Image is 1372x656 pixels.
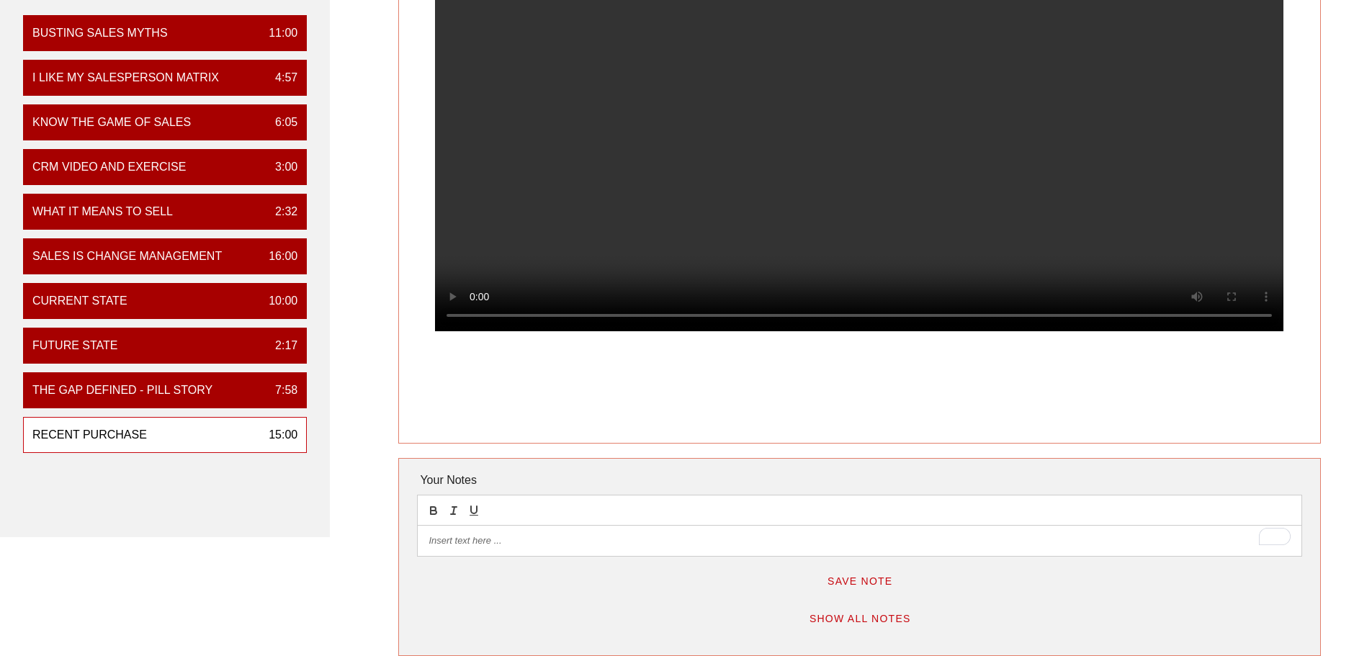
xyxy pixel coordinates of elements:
[32,69,219,86] div: I Like My Salesperson Matrix
[264,158,297,176] div: 3:00
[32,337,118,354] div: Future State
[257,248,297,265] div: 16:00
[257,24,297,42] div: 11:00
[264,69,297,86] div: 4:57
[264,382,297,399] div: 7:58
[32,248,222,265] div: Sales is Change Management
[32,426,147,444] div: Recent Purchase
[809,613,911,624] span: Show All Notes
[827,575,893,587] span: Save Note
[264,114,297,131] div: 6:05
[815,568,905,594] button: Save Note
[257,292,297,310] div: 10:00
[797,606,923,632] button: Show All Notes
[32,203,173,220] div: What it means to sell
[32,382,212,399] div: The Gap Defined - Pill Story
[32,158,186,176] div: CRM VIDEO and EXERCISE
[32,24,168,42] div: Busting Sales Myths
[264,337,297,354] div: 2:17
[257,426,297,444] div: 15:00
[32,292,127,310] div: Current State
[264,203,297,220] div: 2:32
[32,114,191,131] div: Know the Game of Sales
[418,526,1301,556] div: To enrich screen reader interactions, please activate Accessibility in Grammarly extension settings
[417,466,1301,495] div: Your Notes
